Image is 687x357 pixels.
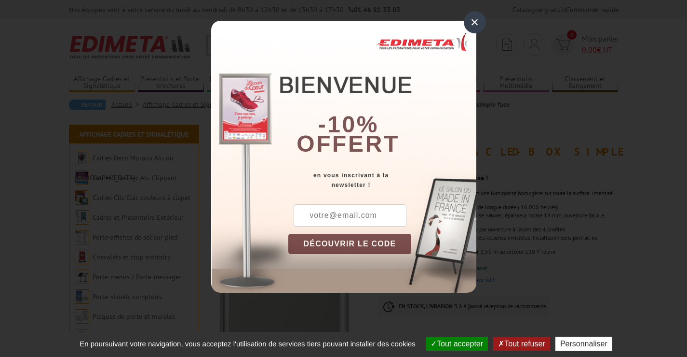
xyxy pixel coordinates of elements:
button: Personnaliser (fenêtre modale) [555,337,612,351]
button: Tout accepter [426,337,488,351]
input: votre@email.com [294,204,406,227]
font: offert [296,131,400,157]
button: Tout refuser [493,337,550,351]
b: -10% [318,112,379,137]
div: en vous inscrivant à la newsletter ! [288,171,476,190]
button: DÉCOUVRIR LE CODE [288,234,412,254]
span: En poursuivant votre navigation, vous acceptez l'utilisation de services tiers pouvant installer ... [75,340,420,348]
div: × [464,11,486,33]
